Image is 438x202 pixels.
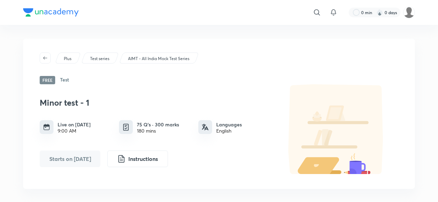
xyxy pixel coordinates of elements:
div: 180 mins [137,128,179,134]
a: Plus [63,56,73,62]
div: English [216,128,242,134]
h6: Live on [DATE] [58,121,91,128]
h6: 75 Q’s · 300 marks [137,121,179,128]
button: Instructions [107,151,168,167]
a: AIMT - All India Mock Test Series [127,56,191,62]
img: quiz info [122,123,130,132]
img: Company Logo [23,8,79,17]
div: 9:00 AM [58,128,91,134]
button: Starts on Oct 5 [40,151,100,167]
h6: Languages [216,121,242,128]
img: Nimbesh Doke [403,7,415,18]
img: languages [202,124,209,131]
p: Plus [64,56,71,62]
a: Test series [89,56,111,62]
img: default [274,84,398,174]
p: AIMT - All India Mock Test Series [128,56,189,62]
img: streak [376,9,383,16]
img: timing [43,124,50,131]
h3: Minor test - 1 [40,98,271,108]
h6: Test [60,76,69,84]
span: Free [40,76,55,84]
p: Test series [90,56,109,62]
img: instruction [117,155,126,163]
